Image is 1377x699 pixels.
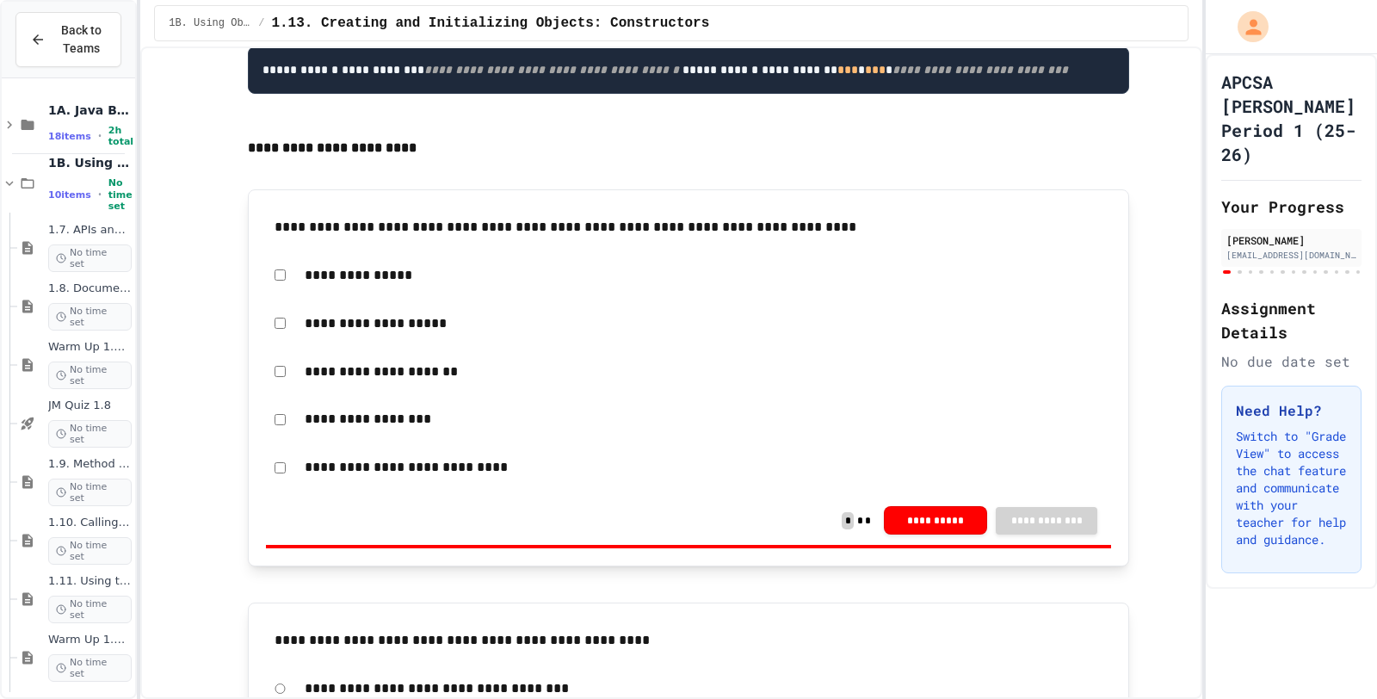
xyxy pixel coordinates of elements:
span: No time set [48,303,132,331]
span: 1.7. APIs and Libraries [48,223,132,238]
span: / [258,16,264,30]
span: 10 items [48,189,91,201]
span: 1.11. Using the Math Class [48,574,132,589]
span: 1.9. Method Signatures [48,457,132,472]
span: No time set [48,596,132,623]
span: 1B. Using Objects [169,16,251,30]
span: 1.13. Creating and Initializing Objects: Constructors [271,13,709,34]
span: No time set [48,244,132,272]
span: 1.8. Documentation with Comments and Preconditions [48,281,132,296]
span: 2h total [108,125,133,147]
span: No time set [48,420,132,448]
span: 1B. Using Objects [48,155,132,170]
span: 1A. Java Basics [48,102,132,118]
div: No due date set [1221,351,1362,372]
span: • [98,129,102,143]
span: No time set [48,537,132,565]
span: No time set [48,654,132,682]
h3: Need Help? [1236,400,1347,421]
span: JM Quiz 1.8 [48,399,132,413]
h1: APCSA [PERSON_NAME] Period 1 (25-26) [1221,70,1362,166]
p: Switch to "Grade View" to access the chat feature and communicate with your teacher for help and ... [1236,428,1347,548]
span: Warm Up 1.7-1.8 [48,340,132,355]
div: My Account [1220,7,1273,46]
h2: Assignment Details [1221,296,1362,344]
span: No time set [48,479,132,506]
span: No time set [108,177,133,212]
span: Warm Up 1.10-1.11 [48,633,132,647]
span: 1.10. Calling Class Methods [48,516,132,530]
div: [PERSON_NAME] [1226,232,1356,248]
h2: Your Progress [1221,195,1362,219]
div: [EMAIL_ADDRESS][DOMAIN_NAME] [1226,249,1356,262]
span: 18 items [48,131,91,142]
span: • [98,188,102,201]
span: Back to Teams [56,22,107,58]
span: No time set [48,362,132,389]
